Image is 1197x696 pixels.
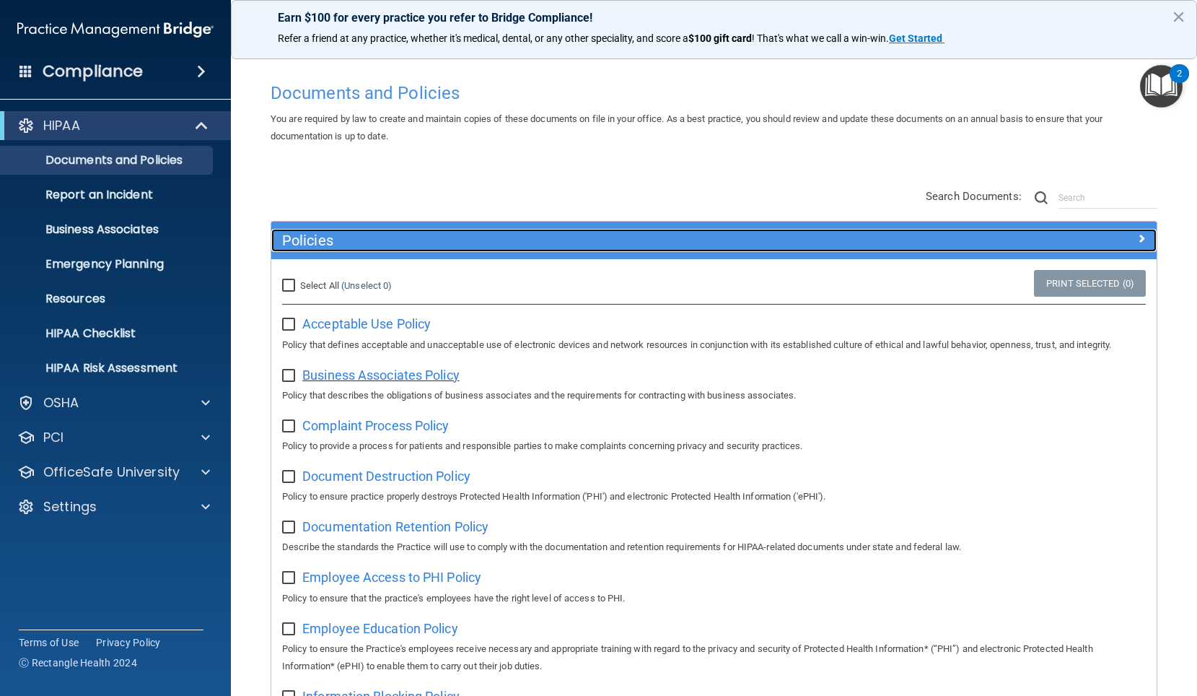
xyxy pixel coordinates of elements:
[1177,74,1182,92] div: 2
[752,32,889,44] span: ! That's what we call a win-win.
[889,32,942,44] strong: Get Started
[43,498,97,516] p: Settings
[302,570,481,585] span: Employee Access to PHI Policy
[282,488,1146,505] p: Policy to ensure practice properly destroys Protected Health Information ('PHI') and electronic P...
[9,257,206,271] p: Emergency Planning
[302,316,431,331] span: Acceptable Use Policy
[282,280,299,292] input: Select All (Unselect 0)
[282,336,1146,354] p: Policy that defines acceptable and unacceptable use of electronic devices and network resources i...
[43,117,80,134] p: HIPAA
[271,113,1102,142] span: You are required by law to create and maintain copies of these documents on file in your office. ...
[43,464,180,481] p: OfficeSafe University
[282,640,1146,675] p: Policy to ensure the Practice's employees receive necessary and appropriate training with regard ...
[17,498,210,516] a: Settings
[302,621,458,636] span: Employee Education Policy
[17,429,210,446] a: PCI
[17,394,210,412] a: OSHA
[9,361,206,375] p: HIPAA Risk Assessment
[96,635,161,650] a: Privacy Policy
[43,429,63,446] p: PCI
[302,469,470,484] span: Document Destruction Policy
[278,11,1150,25] p: Earn $100 for every practice you refer to Bridge Compliance!
[17,464,210,481] a: OfficeSafe University
[1035,191,1048,204] img: ic-search.3b580494.png
[278,32,688,44] span: Refer a friend at any practice, whether it's medical, dental, or any other speciality, and score a
[9,326,206,341] p: HIPAA Checklist
[282,438,1146,455] p: Policy to provide a process for patients and responsible parties to make complaints concerning pr...
[19,635,79,650] a: Terms of Use
[282,590,1146,607] p: Policy to ensure that the practice's employees have the right level of access to PHI.
[17,117,209,134] a: HIPAA
[43,394,79,412] p: OSHA
[1172,5,1185,28] button: Close
[282,232,924,248] h5: Policies
[271,84,1157,103] h4: Documents and Policies
[300,280,339,291] span: Select All
[282,387,1146,404] p: Policy that describes the obligations of business associates and the requirements for contracting...
[1140,65,1183,108] button: Open Resource Center, 2 new notifications
[341,280,392,291] a: (Unselect 0)
[1058,187,1157,209] input: Search
[302,367,460,383] span: Business Associates Policy
[9,292,206,306] p: Resources
[19,656,137,670] span: Ⓒ Rectangle Health 2024
[302,519,488,534] span: Documentation Retention Policy
[282,539,1146,556] p: Describe the standards the Practice will use to comply with the documentation and retention requi...
[9,222,206,237] p: Business Associates
[9,188,206,202] p: Report an Incident
[9,153,206,168] p: Documents and Policies
[926,190,1022,203] span: Search Documents:
[302,418,449,433] span: Complaint Process Policy
[43,61,143,82] h4: Compliance
[688,32,752,44] strong: $100 gift card
[17,15,214,44] img: PMB logo
[889,32,944,44] a: Get Started
[1034,270,1146,297] a: Print Selected (0)
[282,229,1146,252] a: Policies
